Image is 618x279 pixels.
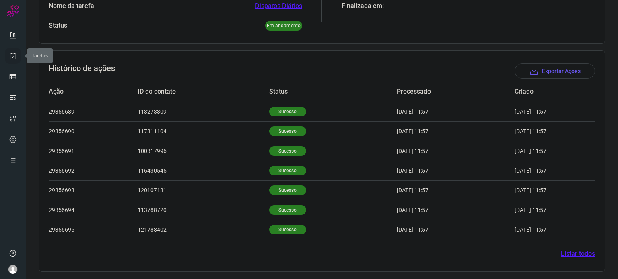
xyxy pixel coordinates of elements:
[397,161,515,180] td: [DATE] 11:57
[49,102,138,121] td: 29356689
[138,200,269,220] td: 113788720
[49,141,138,161] td: 29356691
[255,1,302,11] a: Disparos Diários
[8,265,18,274] img: avatar-user-boy.jpg
[515,121,571,141] td: [DATE] 11:57
[49,1,94,11] p: Nome da tarefa
[515,63,595,79] button: Exportar Ações
[49,82,138,102] td: Ação
[138,121,269,141] td: 117311104
[138,161,269,180] td: 116430545
[515,161,571,180] td: [DATE] 11:57
[561,249,595,259] a: Listar todos
[138,180,269,200] td: 120107131
[397,141,515,161] td: [DATE] 11:57
[138,102,269,121] td: 113273309
[269,107,306,116] p: Sucesso
[515,220,571,239] td: [DATE] 11:57
[342,1,384,11] p: Finalizada em:
[397,121,515,141] td: [DATE] 11:57
[515,102,571,121] td: [DATE] 11:57
[590,1,595,11] p: ---
[49,180,138,200] td: 29356693
[49,121,138,141] td: 29356690
[32,53,48,59] span: Tarefas
[269,225,306,234] p: Sucesso
[269,185,306,195] p: Sucesso
[49,220,138,239] td: 29356695
[397,180,515,200] td: [DATE] 11:57
[397,220,515,239] td: [DATE] 11:57
[515,200,571,220] td: [DATE] 11:57
[515,141,571,161] td: [DATE] 11:57
[397,200,515,220] td: [DATE] 11:57
[49,200,138,220] td: 29356694
[265,21,302,31] p: Em andamento
[515,82,571,102] td: Criado
[49,161,138,180] td: 29356692
[138,82,269,102] td: ID do contato
[269,205,306,215] p: Sucesso
[397,82,515,102] td: Processado
[138,141,269,161] td: 100317996
[7,5,19,17] img: Logo
[269,166,306,175] p: Sucesso
[397,102,515,121] td: [DATE] 11:57
[515,180,571,200] td: [DATE] 11:57
[49,63,115,79] h3: Histórico de ações
[269,82,397,102] td: Status
[49,21,67,31] p: Status
[269,126,306,136] p: Sucesso
[138,220,269,239] td: 121788402
[269,146,306,156] p: Sucesso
